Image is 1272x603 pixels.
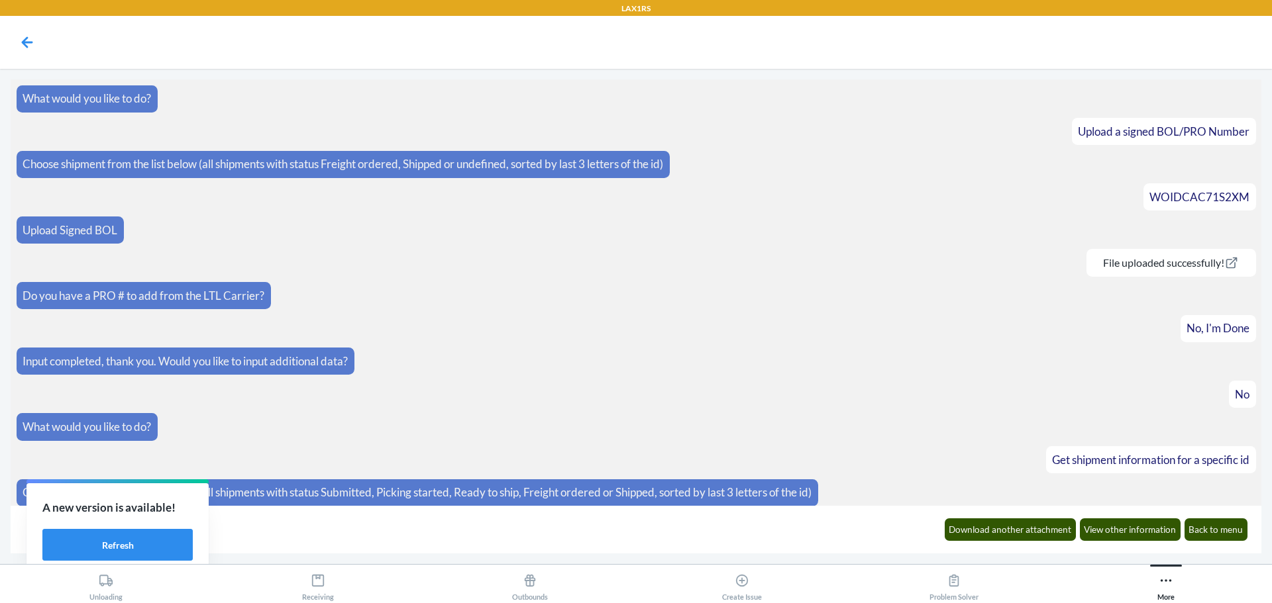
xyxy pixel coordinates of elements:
[1235,387,1249,401] span: No
[1060,565,1272,601] button: More
[89,568,123,601] div: Unloading
[1092,256,1249,269] a: File uploaded successfully!
[848,565,1060,601] button: Problem Solver
[636,565,848,601] button: Create Issue
[945,518,1077,541] button: Download another attachment
[1080,518,1181,541] button: View other information
[23,418,151,436] p: What would you like to do?
[23,353,348,370] p: Input completed, thank you. Would you like to input additional data?
[1078,124,1249,138] span: Upload a signed BOL/PRO Number
[302,568,334,601] div: Receiving
[621,3,651,15] p: LAX1RS
[23,222,117,239] p: Upload Signed BOL
[1052,453,1249,467] span: Get shipment information for a specific id
[23,156,663,173] p: Choose shipment from the list below (all shipments with status Freight ordered, Shipped or undefi...
[512,568,548,601] div: Outbounds
[42,499,193,516] p: A new version is available!
[929,568,979,601] div: Problem Solver
[722,568,762,601] div: Create Issue
[212,565,424,601] button: Receiving
[424,565,636,601] button: Outbounds
[1157,568,1175,601] div: More
[42,529,193,561] button: Refresh
[1185,518,1248,541] button: Back to menu
[23,287,264,304] p: Do you have a PRO # to add from the LTL Carrier?
[1149,190,1249,204] span: WOIDCAC71S2XM
[1187,321,1249,335] span: No, I'm Done
[23,90,151,107] p: What would you like to do?
[23,484,812,501] p: Choose shipment from the list below (all shipments with status Submitted, Picking started, Ready ...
